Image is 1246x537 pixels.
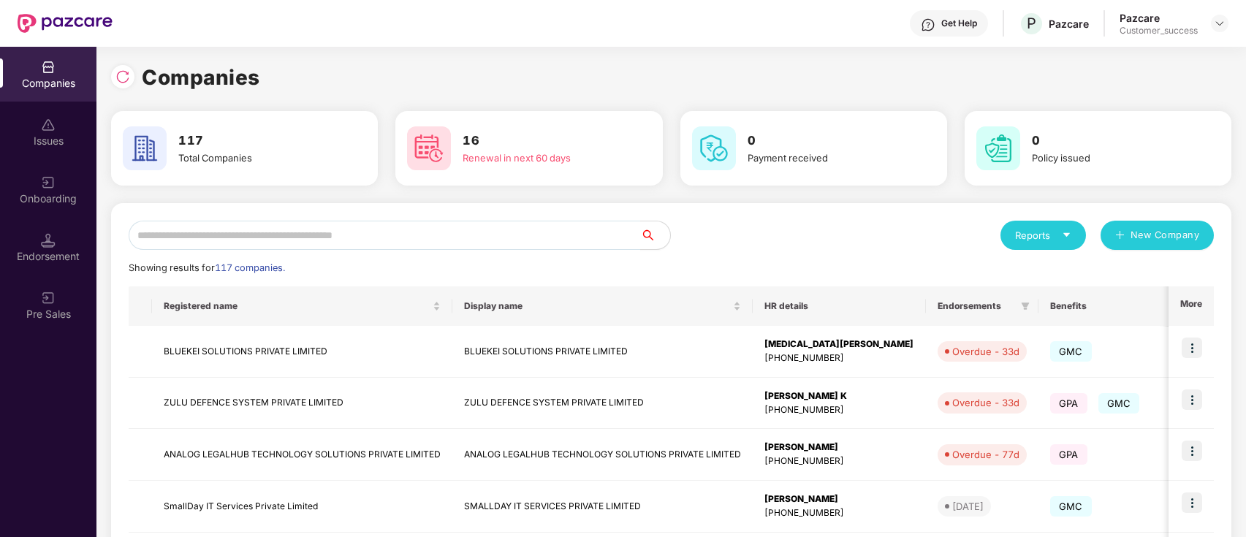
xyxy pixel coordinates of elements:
[1169,286,1214,326] th: More
[152,429,452,481] td: ANALOG LEGALHUB TECHNOLOGY SOLUTIONS PRIVATE LIMITED
[152,378,452,430] td: ZULU DEFENCE SYSTEM PRIVATE LIMITED
[164,300,430,312] span: Registered name
[452,481,753,533] td: SMALLDAY IT SERVICES PRIVATE LIMITED
[764,403,914,417] div: [PHONE_NUMBER]
[952,499,984,514] div: [DATE]
[753,286,926,326] th: HR details
[41,233,56,248] img: svg+xml;base64,PHN2ZyB3aWR0aD0iMTQuNSIgaGVpZ2h0PSIxNC41IiB2aWV3Qm94PSIwIDAgMTYgMTYiIGZpbGw9Im5vbm...
[41,291,56,305] img: svg+xml;base64,PHN2ZyB3aWR0aD0iMjAiIGhlaWdodD0iMjAiIHZpZXdCb3g9IjAgMCAyMCAyMCIgZmlsbD0ibm9uZSIgeG...
[178,151,337,165] div: Total Companies
[1027,15,1036,32] span: P
[692,126,736,170] img: svg+xml;base64,PHN2ZyB4bWxucz0iaHR0cDovL3d3dy53My5vcmcvMjAwMC9zdmciIHdpZHRoPSI2MCIgaGVpZ2h0PSI2MC...
[1021,302,1030,311] span: filter
[764,506,914,520] div: [PHONE_NUMBER]
[1101,221,1214,250] button: plusNew Company
[1120,25,1198,37] div: Customer_success
[748,132,906,151] h3: 0
[452,429,753,481] td: ANALOG LEGALHUB TECHNOLOGY SOLUTIONS PRIVATE LIMITED
[452,378,753,430] td: ZULU DEFENCE SYSTEM PRIVATE LIMITED
[463,151,621,165] div: Renewal in next 60 days
[976,126,1020,170] img: svg+xml;base64,PHN2ZyB4bWxucz0iaHR0cDovL3d3dy53My5vcmcvMjAwMC9zdmciIHdpZHRoPSI2MCIgaGVpZ2h0PSI2MC...
[1131,228,1200,243] span: New Company
[464,300,730,312] span: Display name
[1032,151,1190,165] div: Policy issued
[41,118,56,132] img: svg+xml;base64,PHN2ZyBpZD0iSXNzdWVzX2Rpc2FibGVkIiB4bWxucz0iaHR0cDovL3d3dy53My5vcmcvMjAwMC9zdmciIH...
[1115,230,1125,242] span: plus
[952,395,1019,410] div: Overdue - 33d
[764,492,914,506] div: [PERSON_NAME]
[123,126,167,170] img: svg+xml;base64,PHN2ZyB4bWxucz0iaHR0cDovL3d3dy53My5vcmcvMjAwMC9zdmciIHdpZHRoPSI2MCIgaGVpZ2h0PSI2MC...
[952,447,1019,462] div: Overdue - 77d
[1182,338,1202,358] img: icon
[1050,444,1087,465] span: GPA
[640,221,671,250] button: search
[463,132,621,151] h3: 16
[1050,341,1092,362] span: GMC
[748,151,906,165] div: Payment received
[1032,132,1190,151] h3: 0
[152,481,452,533] td: SmallDay IT Services Private Limited
[1038,286,1169,326] th: Benefits
[764,441,914,454] div: [PERSON_NAME]
[952,344,1019,359] div: Overdue - 33d
[938,300,1015,312] span: Endorsements
[1049,17,1089,31] div: Pazcare
[152,286,452,326] th: Registered name
[1050,496,1092,517] span: GMC
[640,229,670,241] span: search
[1098,393,1140,414] span: GMC
[407,126,451,170] img: svg+xml;base64,PHN2ZyB4bWxucz0iaHR0cDovL3d3dy53My5vcmcvMjAwMC9zdmciIHdpZHRoPSI2MCIgaGVpZ2h0PSI2MC...
[215,262,285,273] span: 117 companies.
[764,338,914,351] div: [MEDICAL_DATA][PERSON_NAME]
[1050,393,1087,414] span: GPA
[1182,441,1202,461] img: icon
[1182,389,1202,410] img: icon
[452,326,753,378] td: BLUEKEI SOLUTIONS PRIVATE LIMITED
[764,351,914,365] div: [PHONE_NUMBER]
[115,69,130,84] img: svg+xml;base64,PHN2ZyBpZD0iUmVsb2FkLTMyeDMyIiB4bWxucz0iaHR0cDovL3d3dy53My5vcmcvMjAwMC9zdmciIHdpZH...
[41,175,56,190] img: svg+xml;base64,PHN2ZyB3aWR0aD0iMjAiIGhlaWdodD0iMjAiIHZpZXdCb3g9IjAgMCAyMCAyMCIgZmlsbD0ibm9uZSIgeG...
[142,61,260,94] h1: Companies
[1018,297,1033,315] span: filter
[452,286,753,326] th: Display name
[1214,18,1226,29] img: svg+xml;base64,PHN2ZyBpZD0iRHJvcGRvd24tMzJ4MzIiIHhtbG5zPSJodHRwOi8vd3d3LnczLm9yZy8yMDAwL3N2ZyIgd2...
[1120,11,1198,25] div: Pazcare
[921,18,935,32] img: svg+xml;base64,PHN2ZyBpZD0iSGVscC0zMngzMiIgeG1sbnM9Imh0dHA6Ly93d3cudzMub3JnLzIwMDAvc3ZnIiB3aWR0aD...
[1182,492,1202,513] img: icon
[764,389,914,403] div: [PERSON_NAME] K
[18,14,113,33] img: New Pazcare Logo
[941,18,977,29] div: Get Help
[41,60,56,75] img: svg+xml;base64,PHN2ZyBpZD0iQ29tcGFuaWVzIiB4bWxucz0iaHR0cDovL3d3dy53My5vcmcvMjAwMC9zdmciIHdpZHRoPS...
[178,132,337,151] h3: 117
[129,262,285,273] span: Showing results for
[1062,230,1071,240] span: caret-down
[764,454,914,468] div: [PHONE_NUMBER]
[1015,228,1071,243] div: Reports
[152,326,452,378] td: BLUEKEI SOLUTIONS PRIVATE LIMITED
